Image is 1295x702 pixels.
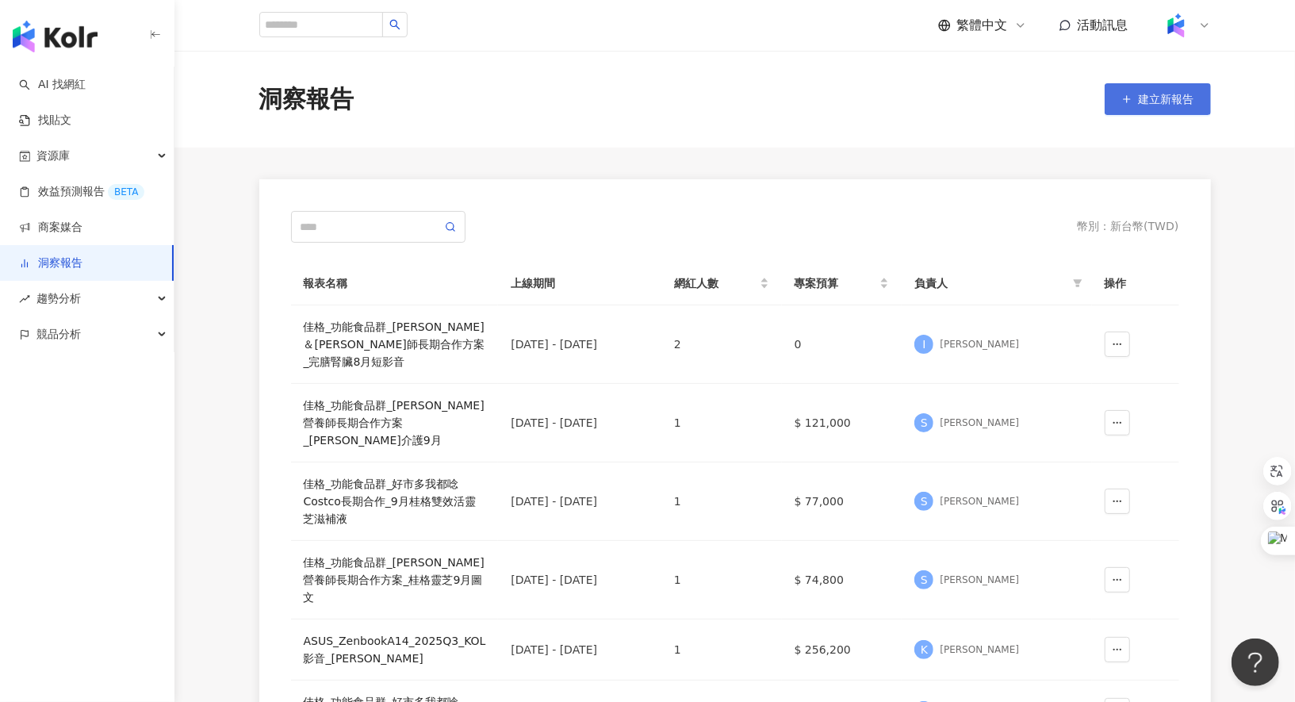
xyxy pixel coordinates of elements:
a: 佳格_功能食品群_[PERSON_NAME]營養師長期合作方案_桂格靈芝9月圖文 [304,554,486,606]
div: [DATE] - [DATE] [511,641,648,658]
td: $ 121,000 [782,384,902,462]
a: 商案媒合 [19,220,82,236]
a: searchAI 找網紅 [19,77,86,93]
a: 效益預測報告BETA [19,184,144,200]
span: 競品分析 [36,316,81,352]
td: 0 [782,305,902,384]
iframe: Help Scout Beacon - Open [1232,639,1279,686]
span: 建立新報告 [1139,93,1194,105]
td: 1 [661,462,782,541]
a: 佳格_功能食品群_[PERSON_NAME]營養師長期合作方案_[PERSON_NAME]介護9月 [304,397,486,449]
th: 專案預算 [782,262,902,305]
a: 洞察報告 [19,255,82,271]
span: 負責人 [914,274,1066,292]
span: 資源庫 [36,138,70,174]
div: 幣別 ： 新台幣 ( TWD ) [1077,219,1178,235]
td: 1 [661,384,782,462]
span: filter [1073,278,1082,288]
span: 專案預算 [795,274,877,292]
img: Kolr%20app%20icon%20%281%29.png [1161,10,1191,40]
span: search [389,19,400,30]
td: $ 77,000 [782,462,902,541]
div: [DATE] - [DATE] [511,336,648,353]
th: 上線期間 [498,262,661,305]
th: 報表名稱 [291,262,499,305]
span: S [921,571,928,589]
span: 網紅人數 [674,274,757,292]
a: ASUS_ZenbookA14_2025Q3_KOL影音_[PERSON_NAME] [304,632,486,667]
td: 1 [661,620,782,681]
span: 繁體中文 [957,17,1008,34]
span: K [921,641,928,658]
div: [PERSON_NAME] [940,338,1019,351]
div: 洞察報告 [259,82,354,116]
button: 建立新報告 [1105,83,1211,115]
span: I [922,336,925,353]
a: 佳格_功能食品群_好市多我都唸Costco長期合作_9月桂格雙效活靈芝滋補液 [304,475,486,527]
div: [DATE] - [DATE] [511,571,648,589]
th: 操作 [1092,262,1179,305]
div: [DATE] - [DATE] [511,493,648,510]
a: 佳格_功能食品群_[PERSON_NAME]＆[PERSON_NAME]師長期合作方案_完膳腎臟8月短影音 [304,318,486,370]
div: [PERSON_NAME] [940,643,1019,657]
div: [DATE] - [DATE] [511,414,648,432]
td: 1 [661,541,782,620]
td: $ 256,200 [782,620,902,681]
div: [PERSON_NAME] [940,573,1019,587]
span: 活動訊息 [1078,17,1128,33]
img: logo [13,21,98,52]
span: rise [19,293,30,305]
td: $ 74,800 [782,541,902,620]
span: S [921,414,928,432]
th: 網紅人數 [661,262,782,305]
div: [PERSON_NAME] [940,416,1019,430]
td: 2 [661,305,782,384]
span: S [921,493,928,510]
span: 趨勢分析 [36,281,81,316]
div: [PERSON_NAME] [940,495,1019,508]
span: filter [1070,271,1086,295]
a: 找貼文 [19,113,71,129]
